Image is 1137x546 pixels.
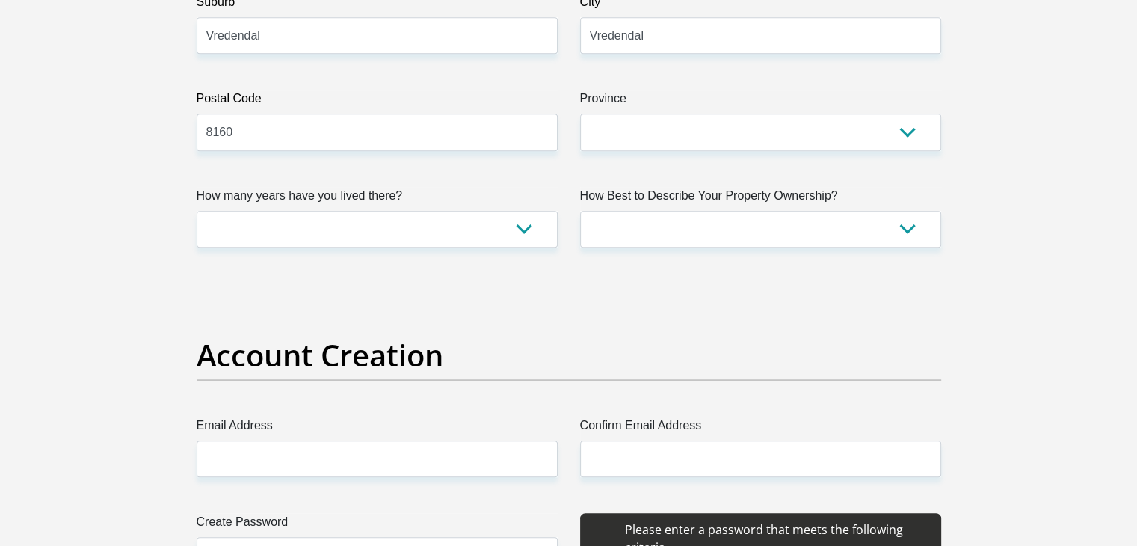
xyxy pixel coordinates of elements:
[580,90,941,114] label: Province
[580,187,941,211] label: How Best to Describe Your Property Ownership?
[580,441,941,477] input: Confirm Email Address
[197,441,558,477] input: Email Address
[197,211,558,248] select: Please select a value
[197,17,558,54] input: Suburb
[580,211,941,248] select: Please select a value
[580,417,941,441] label: Confirm Email Address
[197,417,558,441] label: Email Address
[197,187,558,211] label: How many years have you lived there?
[197,90,558,114] label: Postal Code
[580,114,941,150] select: Please Select a Province
[580,17,941,54] input: City
[197,513,558,537] label: Create Password
[197,337,941,373] h2: Account Creation
[197,114,558,150] input: Postal Code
